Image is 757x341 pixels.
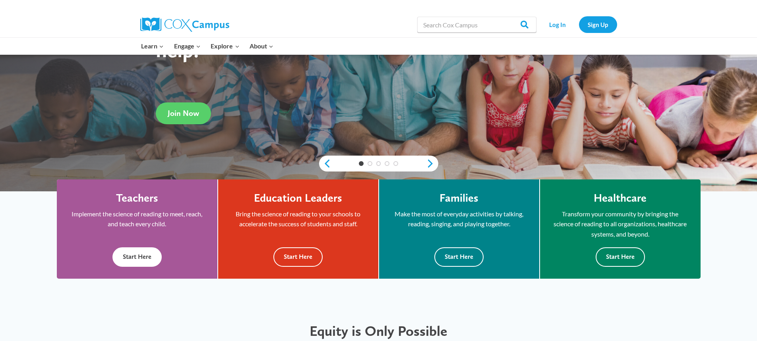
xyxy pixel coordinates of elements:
[540,179,701,279] a: Healthcare Transform your community by bringing the science of reading to all organizations, heal...
[376,161,381,166] a: 3
[594,191,647,205] h4: Healthcare
[540,16,617,33] nav: Secondary Navigation
[156,102,211,124] a: Join Now
[112,247,162,267] button: Start Here
[379,179,539,279] a: Families Make the most of everyday activities by talking, reading, singing, and playing together....
[136,38,169,54] button: Child menu of Learn
[230,209,366,229] p: Bring the science of reading to your schools to accelerate the success of students and staff.
[116,191,158,205] h4: Teachers
[218,179,378,279] a: Education Leaders Bring the science of reading to your schools to accelerate the success of stude...
[69,209,205,229] p: Implement the science of reading to meet, reach, and teach every child.
[168,108,199,118] span: Join Now
[244,38,279,54] button: Child menu of About
[393,161,398,166] a: 5
[385,161,389,166] a: 4
[273,247,323,267] button: Start Here
[391,209,527,229] p: Make the most of everyday activities by talking, reading, singing, and playing together.
[368,161,372,166] a: 2
[169,38,206,54] button: Child menu of Engage
[136,38,279,54] nav: Primary Navigation
[417,17,536,33] input: Search Cox Campus
[552,209,689,239] p: Transform your community by bringing the science of reading to all organizations, healthcare syst...
[579,16,617,33] a: Sign Up
[319,159,331,168] a: previous
[359,161,364,166] a: 1
[596,247,645,267] button: Start Here
[426,159,438,168] a: next
[439,191,478,205] h4: Families
[319,156,438,171] div: content slider buttons
[434,247,484,267] button: Start Here
[254,191,342,205] h4: Education Leaders
[140,17,229,32] img: Cox Campus
[540,16,575,33] a: Log In
[57,179,217,279] a: Teachers Implement the science of reading to meet, reach, and teach every child. Start Here
[206,38,245,54] button: Child menu of Explore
